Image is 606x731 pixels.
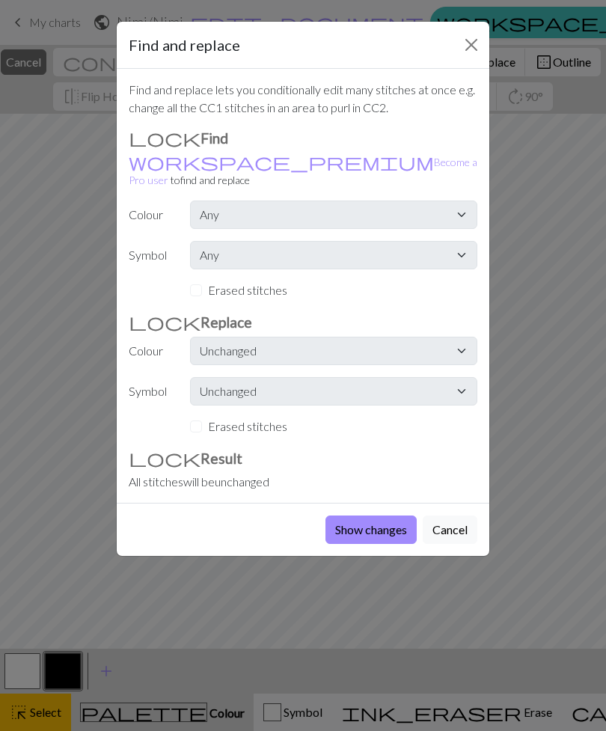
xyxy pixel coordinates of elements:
button: Close [459,33,483,57]
label: Erased stitches [208,281,287,299]
div: All stitches will be unchanged [129,473,477,491]
p: Find and replace lets you conditionally edit many stitches at once e.g. change all the CC1 stitch... [129,81,477,117]
h3: Replace [129,313,477,331]
h3: Result [129,449,477,467]
a: Become a Pro user [129,156,477,186]
span: workspace_premium [129,151,434,172]
button: Show changes [325,516,417,544]
label: Colour [120,201,181,229]
label: Erased stitches [208,418,287,435]
h3: Find [129,129,477,147]
button: Cancel [423,516,477,544]
label: Symbol [120,377,181,406]
small: to find and replace [129,156,477,186]
label: Colour [120,337,181,365]
label: Symbol [120,241,181,269]
h5: Find and replace [129,34,240,56]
